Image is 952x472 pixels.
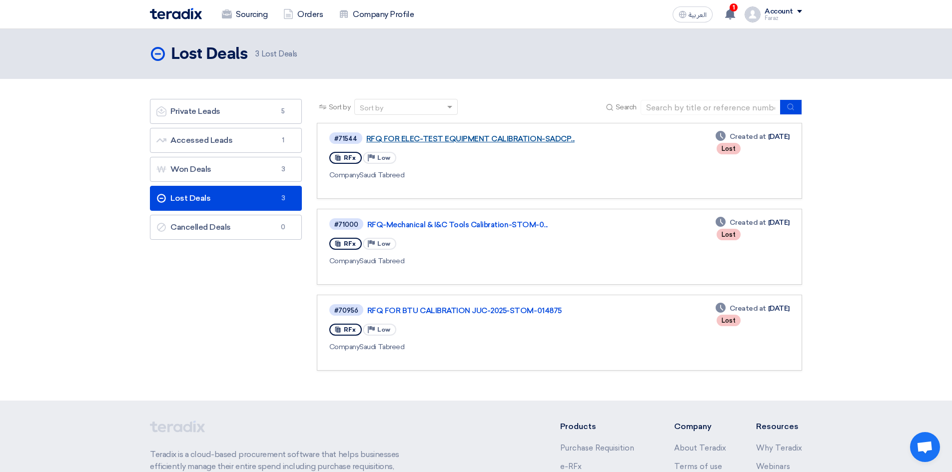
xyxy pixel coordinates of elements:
[367,306,617,315] a: RFQ FOR BTU CALIBRATION JUC-2025-STOM-014875
[717,143,741,154] div: Lost
[277,193,289,203] span: 3
[275,3,331,25] a: Orders
[255,48,297,60] span: Lost Deals
[329,342,619,352] div: Saudi Tabreed
[334,307,358,314] div: #70956
[674,462,722,471] a: Terms of use
[674,444,726,453] a: About Teradix
[344,154,356,161] span: RFx
[334,221,358,228] div: #71000
[150,186,302,211] a: Lost Deals3
[560,444,634,453] a: Purchase Requisition
[277,135,289,145] span: 1
[377,240,390,247] span: Low
[150,99,302,124] a: Private Leads5
[329,343,360,351] span: Company
[329,170,618,180] div: Saudi Tabreed
[331,3,422,25] a: Company Profile
[367,220,617,229] a: RFQ-Mechanical & I&C Tools Calibration-STOM-0...
[716,131,790,142] div: [DATE]
[255,49,259,58] span: 3
[377,154,390,161] span: Low
[641,100,781,115] input: Search by title or reference number
[329,256,619,266] div: Saudi Tabreed
[277,164,289,174] span: 3
[277,222,289,232] span: 0
[756,462,790,471] a: Webinars
[171,44,247,64] h2: Lost Deals
[150,128,302,153] a: Accessed Leads1
[730,3,738,11] span: 1
[756,421,802,433] li: Resources
[765,15,802,21] div: Faraz
[730,217,766,228] span: Created at
[329,171,360,179] span: Company
[673,6,713,22] button: العربية
[730,303,766,314] span: Created at
[730,131,766,142] span: Created at
[150,8,202,19] img: Teradix logo
[745,6,761,22] img: profile_test.png
[329,102,351,112] span: Sort by
[344,326,356,333] span: RFx
[560,462,582,471] a: e-RFx
[366,134,616,143] a: RFQ FOR ELEC-TEST EQUIPMENT CALIBRATION-SADCP...
[360,103,383,113] div: Sort by
[756,444,802,453] a: Why Teradix
[689,11,707,18] span: العربية
[277,106,289,116] span: 5
[674,421,726,433] li: Company
[560,421,645,433] li: Products
[329,257,360,265] span: Company
[334,135,357,142] div: #71544
[377,326,390,333] span: Low
[616,102,637,112] span: Search
[150,215,302,240] a: Cancelled Deals0
[765,7,793,16] div: Account
[717,229,741,240] div: Lost
[150,157,302,182] a: Won Deals3
[344,240,356,247] span: RFx
[717,315,741,326] div: Lost
[716,217,790,228] div: [DATE]
[716,303,790,314] div: [DATE]
[214,3,275,25] a: Sourcing
[910,432,940,462] div: Open chat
